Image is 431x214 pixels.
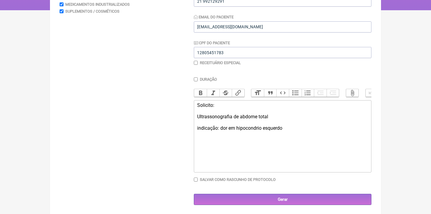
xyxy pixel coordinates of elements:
label: Salvar como rascunho de Protocolo [200,177,276,182]
button: Attach Files [346,89,359,97]
button: Decrease Level [314,89,327,97]
label: Receituário Especial [200,60,241,65]
label: Duração [200,77,217,82]
label: Medicamentos Industrializados [65,2,130,7]
button: Link [232,89,244,97]
button: Heading [251,89,264,97]
button: Code [276,89,289,97]
button: Increase Level [327,89,339,97]
div: Solicito: Ultrassonografia de abdome total indicação: dor em hipocondrio esquerdo [197,102,368,131]
button: Italic [207,89,219,97]
button: Bullets [289,89,302,97]
input: Gerar [194,194,371,205]
button: Numbers [302,89,314,97]
button: Bold [194,89,207,97]
label: CPF do Paciente [194,41,230,45]
label: Email do Paciente [194,15,234,19]
button: Quote [264,89,277,97]
button: Undo [366,89,378,97]
label: Suplementos / Cosméticos [65,9,119,14]
button: Strikethrough [219,89,232,97]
